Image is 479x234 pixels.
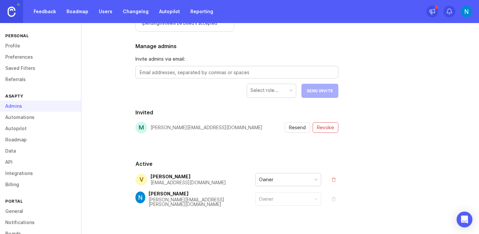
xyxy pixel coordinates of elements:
h2: Active [135,160,338,168]
div: Open Intercom Messenger [457,212,472,227]
span: Invite admins via email: [135,55,338,63]
a: Roadmap [63,6,92,17]
div: Owner [259,195,273,203]
a: Autopilot [155,6,184,17]
div: [PERSON_NAME] [149,191,255,196]
img: Canny Home [8,7,15,17]
button: revoke [313,122,338,133]
span: Resend [289,124,306,131]
img: Natalie Dudko [134,191,146,203]
div: Select role... [250,87,278,94]
a: Users [95,6,116,17]
button: remove [329,175,338,184]
div: [EMAIL_ADDRESS][DOMAIN_NAME] [151,180,226,185]
a: Changelog [119,6,153,17]
div: Owner [259,176,273,183]
button: remove [329,194,338,204]
div: V [135,174,147,186]
button: resend [285,122,310,133]
a: Reporting [186,6,217,17]
span: Revoke [317,124,334,131]
img: Natalie Dudko [461,6,472,17]
div: m [135,122,147,133]
div: [PERSON_NAME][EMAIL_ADDRESS][DOMAIN_NAME] [151,125,263,130]
div: [PERSON_NAME] [151,174,226,179]
h2: Manage admins [135,42,338,50]
p: 1 pending invite will be billed if accepted [141,21,229,26]
a: Feedback [30,6,60,17]
div: [PERSON_NAME][EMAIL_ADDRESS][PERSON_NAME][DOMAIN_NAME] [149,197,255,207]
h2: Invited [135,108,338,116]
